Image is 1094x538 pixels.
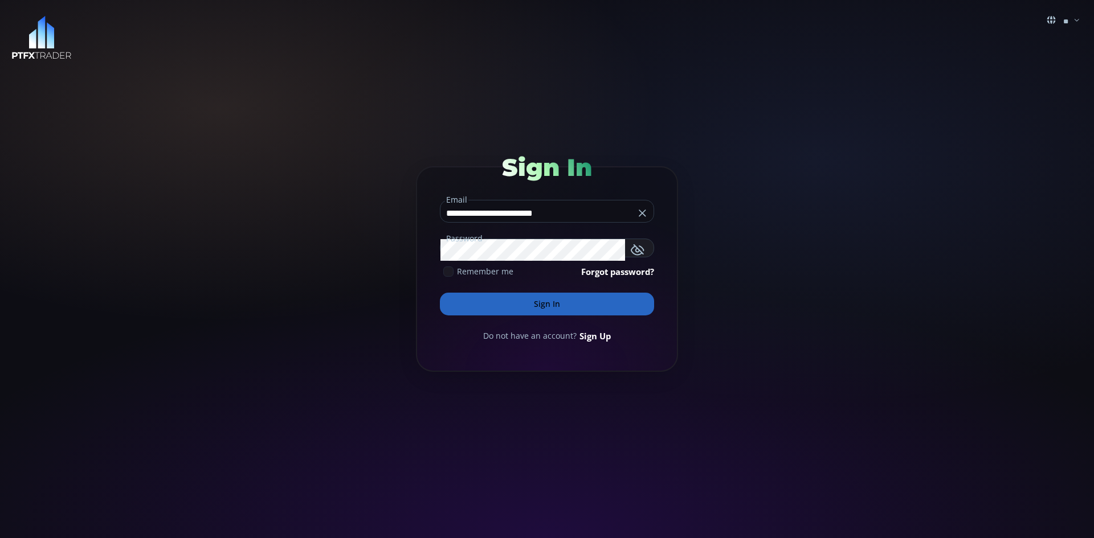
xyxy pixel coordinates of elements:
[581,265,654,278] a: Forgot password?
[440,293,654,315] button: Sign In
[579,330,611,342] a: Sign Up
[440,330,654,342] div: Do not have an account?
[11,16,72,60] img: LOGO
[457,265,513,277] span: Remember me
[502,153,592,182] span: Sign In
